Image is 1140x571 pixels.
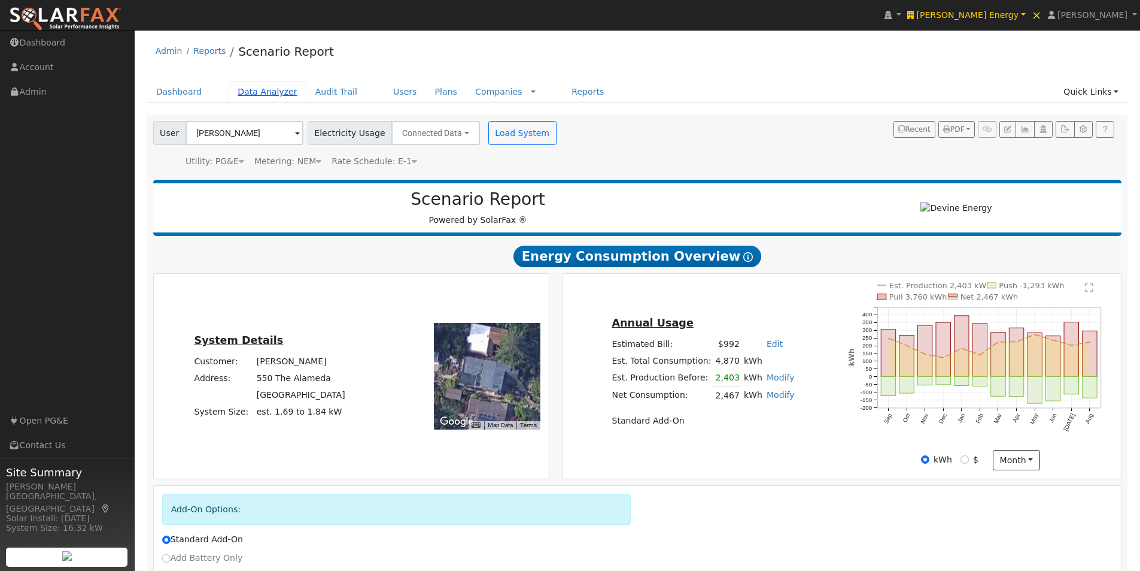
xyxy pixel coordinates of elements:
div: Powered by SolarFax ® [159,189,797,226]
td: $992 [713,336,741,353]
a: Map [101,504,111,513]
td: kWh [741,370,764,387]
span: × [1032,8,1042,22]
text: 400 [862,311,873,318]
rect: onclick="" [972,324,987,376]
img: SolarFax [9,7,121,32]
circle: onclick="" [1016,341,1018,343]
button: Multi-Series Graph [1016,121,1034,138]
rect: onclick="" [936,322,950,376]
a: Data Analyzer [229,81,306,103]
text: Aug [1084,412,1095,424]
td: 4,870 [713,353,741,370]
rect: onclick="" [918,377,932,385]
button: PDF [938,121,975,138]
span: Energy Consumption Overview [513,246,761,267]
text: -150 [861,397,873,403]
circle: onclick="" [943,357,945,359]
rect: onclick="" [1046,377,1060,401]
rect: onclick="" [1010,328,1024,376]
td: kWh [741,353,797,370]
text: 300 [862,327,873,333]
button: Settings [1074,121,1093,138]
rect: onclick="" [881,330,895,377]
span: [PERSON_NAME] Energy [916,10,1019,20]
input: $ [960,455,969,464]
div: Utility: PG&E [186,155,244,168]
rect: onclick="" [991,333,1005,377]
text:  [1085,283,1093,292]
td: Est. Production Before: [610,370,713,387]
rect: onclick="" [899,336,914,377]
text: Sep [883,412,893,425]
label: Add Battery Only [162,552,243,564]
rect: onclick="" [1064,377,1078,394]
label: Standard Add-On [162,533,243,546]
rect: onclick="" [1064,322,1078,377]
circle: onclick="" [905,345,908,347]
text: Jan [956,412,966,424]
input: Add Battery Only [162,554,171,563]
rect: onclick="" [954,316,969,377]
button: Recent [893,121,935,138]
text: Push -1,293 kWh [999,281,1065,290]
text: 50 [866,365,873,372]
img: retrieve [62,551,72,561]
td: System Size: [192,404,254,421]
span: Alias: HE1N [332,156,417,166]
td: Standard Add-On [610,412,797,429]
label: $ [973,454,978,466]
text: Net 2,467 kWh [960,292,1019,301]
rect: onclick="" [918,325,932,377]
u: Annual Usage [612,317,693,329]
text: Mar [993,412,1003,425]
div: [GEOGRAPHIC_DATA], [GEOGRAPHIC_DATA] [6,490,128,515]
a: Reports [193,46,226,56]
button: Connected Data [391,121,480,145]
input: Select a User [186,121,303,145]
rect: onclick="" [899,377,914,394]
span: Site Summary [6,464,128,481]
img: Devine Energy [920,202,992,214]
rect: onclick="" [972,377,987,386]
span: est. 1.69 to 1.84 kW [257,407,342,416]
text: 250 [862,334,873,341]
text: -200 [861,404,873,411]
a: Modify [767,373,795,382]
text: 150 [862,350,873,357]
span: Electricity Usage [308,121,392,145]
button: Login As [1034,121,1053,138]
text: Est. Production 2,403 kWh [889,281,992,290]
text: Pull 3,760 kWh [889,292,947,301]
td: 550 The Alameda [254,370,347,386]
text: 100 [862,358,873,364]
td: 2,467 [713,387,741,404]
div: Metering: NEM [254,155,321,168]
circle: onclick="" [887,337,890,340]
td: Est. Total Consumption: [610,353,713,370]
td: Estimated Bill: [610,336,713,353]
circle: onclick="" [979,354,981,356]
a: Admin [156,46,183,56]
rect: onclick="" [1083,377,1097,398]
span: User [153,121,186,145]
img: Google [437,414,476,430]
button: Load System [488,121,557,145]
circle: onclick="" [1089,341,1091,343]
div: [PERSON_NAME] [6,481,128,493]
a: Scenario Report [238,44,334,59]
rect: onclick="" [1027,377,1042,404]
button: Map Data [488,421,513,430]
a: Dashboard [147,81,211,103]
a: Help Link [1096,121,1114,138]
text: Oct [902,412,912,424]
rect: onclick="" [881,377,895,396]
a: Companies [475,87,522,96]
span: PDF [943,125,965,134]
circle: onclick="" [1071,345,1073,347]
span: [PERSON_NAME] [1057,10,1127,20]
rect: onclick="" [991,377,1005,397]
circle: onclick="" [1034,333,1036,336]
text: Jun [1048,412,1058,424]
h2: Scenario Report [165,189,791,210]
